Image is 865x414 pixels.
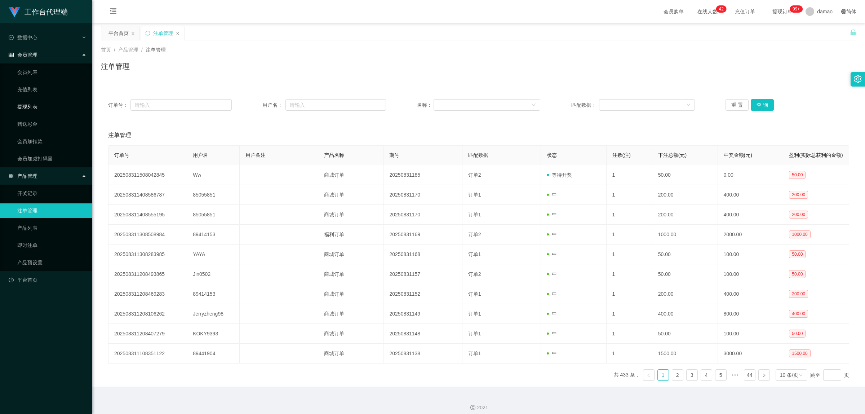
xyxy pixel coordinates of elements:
li: 4 [701,369,712,381]
td: 202508311208469283 [108,284,187,304]
a: 产品列表 [17,221,86,235]
li: 下一页 [758,369,770,381]
span: / [114,47,115,53]
td: 50.00 [652,324,718,344]
span: 名称： [417,101,434,109]
span: 中 [547,232,557,237]
td: 20250831170 [383,205,462,225]
i: 图标: close [131,31,135,36]
span: 产品管理 [9,173,37,179]
span: 50.00 [789,330,806,338]
span: 中 [547,192,557,198]
a: 产品预设置 [17,255,86,270]
td: YAYA [187,245,239,264]
div: 注单管理 [153,26,173,40]
td: 202508311108351122 [108,344,187,364]
td: 89414153 [187,284,239,304]
div: 10 条/页 [780,370,798,380]
td: 1 [607,284,652,304]
span: 注单管理 [108,131,131,140]
span: 200.00 [789,211,808,219]
td: 商城订单 [318,304,384,324]
td: 200.00 [652,205,718,225]
span: 订单1 [468,331,481,336]
td: 400.00 [652,304,718,324]
span: 订单1 [468,351,481,356]
span: 50.00 [789,250,806,258]
span: 1000.00 [789,230,810,238]
td: 100.00 [718,264,784,284]
p: 2 [721,5,724,13]
td: 400.00 [718,185,784,205]
i: 图标: menu-fold [101,0,125,23]
li: 2 [672,369,683,381]
span: 下注总额(元) [658,152,687,158]
a: 充值列表 [17,82,86,97]
span: 订单1 [468,212,481,217]
td: 20250831170 [383,185,462,205]
p: 4 [719,5,722,13]
td: 商城订单 [318,324,384,344]
td: 3000.00 [718,344,784,364]
td: Jerryzheng98 [187,304,239,324]
td: 50.00 [652,245,718,264]
a: 图标: dashboard平台首页 [9,273,86,287]
span: 订单1 [468,251,481,257]
span: ••• [729,369,741,381]
a: 会员列表 [17,65,86,79]
a: 工作台代理端 [9,9,68,14]
span: 订单2 [468,172,481,178]
span: 状态 [547,152,557,158]
span: 订单1 [468,311,481,317]
div: 跳至 页 [810,369,849,381]
td: 商城订单 [318,245,384,264]
i: 图标: global [841,9,846,14]
td: 202508311208493865 [108,264,187,284]
span: 订单2 [468,232,481,237]
i: 图标: right [762,373,766,378]
td: 0.00 [718,165,784,185]
li: 1 [657,369,669,381]
td: 20250831152 [383,284,462,304]
span: 充值订单 [731,9,759,14]
span: 中 [547,311,557,317]
span: 匹配数据： [571,101,599,109]
i: 图标: sync [145,31,150,36]
li: 上一页 [643,369,655,381]
td: 100.00 [718,324,784,344]
td: 400.00 [718,284,784,304]
td: 89441904 [187,344,239,364]
i: 图标: copyright [470,405,475,410]
span: 中 [547,351,557,356]
span: 200.00 [789,191,808,199]
span: 会员管理 [9,52,37,58]
span: 中 [547,331,557,336]
h1: 注单管理 [101,61,130,72]
td: 1 [607,225,652,245]
td: 100.00 [718,245,784,264]
i: 图标: table [9,52,14,57]
td: 1500.00 [652,344,718,364]
td: Ww [187,165,239,185]
li: 3 [686,369,698,381]
td: 20250831169 [383,225,462,245]
td: 85055851 [187,205,239,225]
td: 商城订单 [318,284,384,304]
td: 商城订单 [318,185,384,205]
li: 向后 5 页 [729,369,741,381]
span: 中 [547,212,557,217]
td: 202508311208106262 [108,304,187,324]
td: 50.00 [652,165,718,185]
td: 20250831138 [383,344,462,364]
td: 202508311308508984 [108,225,187,245]
span: 注单管理 [146,47,166,53]
td: KOKY9393 [187,324,239,344]
td: 1 [607,304,652,324]
span: 产品名称 [324,152,344,158]
td: 202508311408586787 [108,185,187,205]
td: 1 [607,344,652,364]
td: 1 [607,205,652,225]
h1: 工作台代理端 [25,0,68,23]
td: 1 [607,324,652,344]
a: 开奖记录 [17,186,86,201]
